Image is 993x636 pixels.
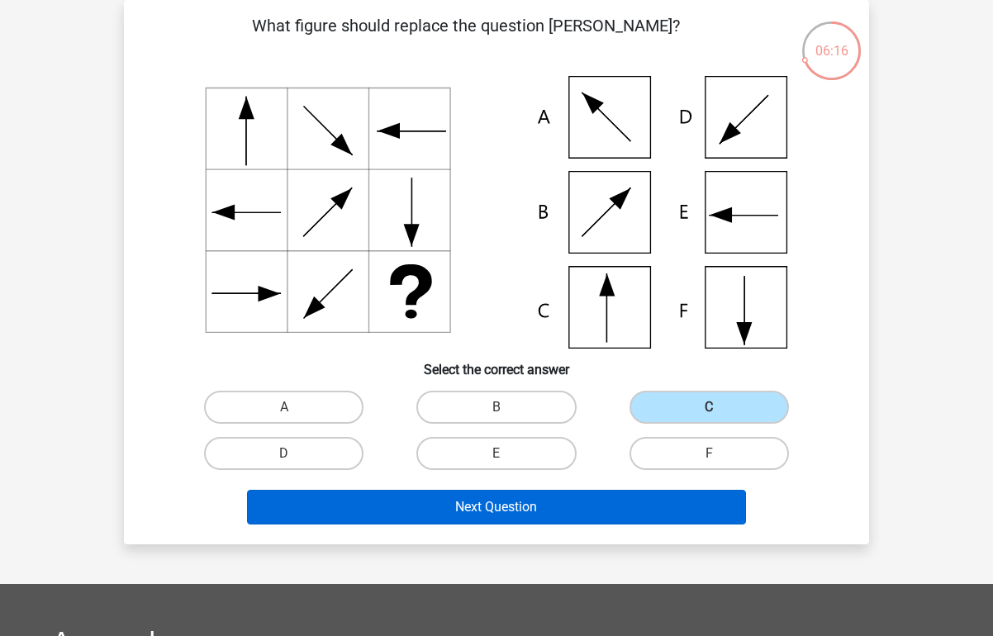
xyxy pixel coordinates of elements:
label: B [416,391,576,424]
label: D [204,437,363,470]
button: Next Question [247,490,747,524]
label: C [630,391,789,424]
label: F [630,437,789,470]
p: What figure should replace the question [PERSON_NAME]? [150,13,781,63]
label: E [416,437,576,470]
div: 06:16 [801,20,862,61]
h6: Select the correct answer [150,349,843,377]
label: A [204,391,363,424]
